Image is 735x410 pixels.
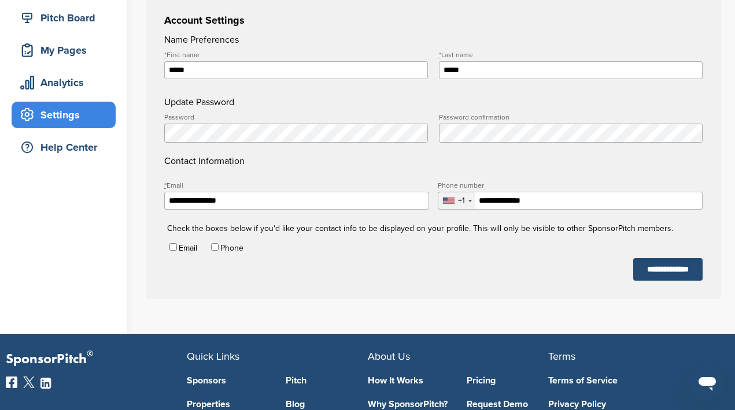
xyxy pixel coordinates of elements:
a: Blog [286,400,367,409]
a: Sponsors [187,376,268,385]
span: About Us [368,350,410,363]
p: SponsorPitch [6,351,187,368]
label: Last name [439,51,703,58]
div: My Pages [17,40,116,61]
div: Settings [17,105,116,125]
label: Email [164,182,429,189]
h4: Update Password [164,95,703,109]
h4: Contact Information [164,114,703,168]
a: Request Demo [467,400,548,409]
div: Help Center [17,137,116,158]
a: Why SponsorPitch? [368,400,449,409]
h3: Account Settings [164,12,703,28]
a: Properties [187,400,268,409]
div: Selected country [438,192,475,209]
div: Pitch Board [17,8,116,28]
abbr: required [164,181,167,189]
a: Settings [12,102,116,128]
a: Pitch [286,376,367,385]
label: Password [164,114,428,121]
label: Password confirmation [439,114,703,121]
iframe: 開啟傳訊視窗按鈕 [689,364,726,401]
h4: Name Preferences [164,33,703,47]
a: How It Works [368,376,449,385]
a: My Pages [12,37,116,64]
div: Analytics [17,72,116,93]
label: Email [179,243,197,253]
label: Phone number [438,182,702,189]
abbr: required [164,51,167,59]
label: Phone [220,243,243,253]
a: Help Center [12,134,116,161]
a: Privacy Policy [548,400,712,409]
a: Pricing [467,376,548,385]
a: Analytics [12,69,116,96]
img: Twitter [23,377,35,388]
a: Terms of Service [548,376,712,385]
div: +1 [458,197,465,205]
label: First name [164,51,428,58]
abbr: required [439,51,441,59]
span: Terms [548,350,575,363]
span: Quick Links [187,350,239,363]
img: Facebook [6,377,17,388]
a: Pitch Board [12,5,116,31]
span: ® [87,346,93,361]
